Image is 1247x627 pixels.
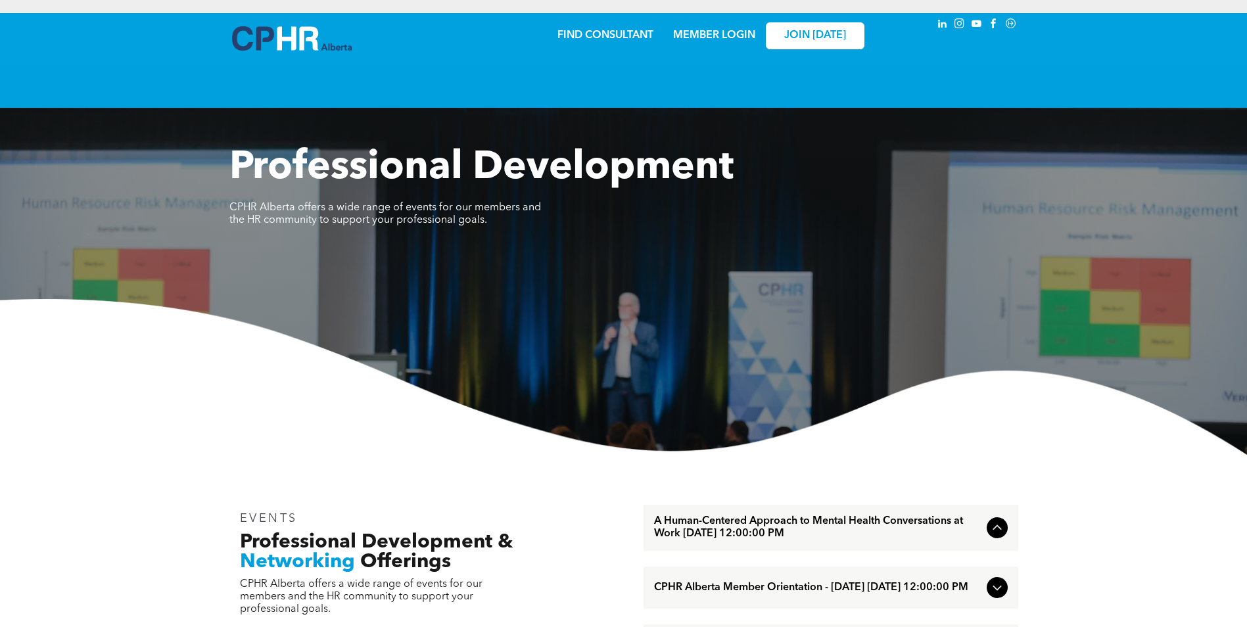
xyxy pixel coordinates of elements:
[970,16,984,34] a: youtube
[360,552,451,572] span: Offerings
[240,532,513,552] span: Professional Development &
[654,515,981,540] span: A Human-Centered Approach to Mental Health Conversations at Work [DATE] 12:00:00 PM
[240,552,355,572] span: Networking
[1004,16,1018,34] a: Social network
[240,513,298,524] span: EVENTS
[766,22,864,49] a: JOIN [DATE]
[229,149,734,188] span: Professional Development
[784,30,846,42] span: JOIN [DATE]
[557,30,653,41] a: FIND CONSULTANT
[987,16,1001,34] a: facebook
[673,30,755,41] a: MEMBER LOGIN
[654,582,981,594] span: CPHR Alberta Member Orientation - [DATE] [DATE] 12:00:00 PM
[240,579,482,615] span: CPHR Alberta offers a wide range of events for our members and the HR community to support your p...
[229,202,541,225] span: CPHR Alberta offers a wide range of events for our members and the HR community to support your p...
[232,26,352,51] img: A blue and white logo for cp alberta
[935,16,950,34] a: linkedin
[953,16,967,34] a: instagram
